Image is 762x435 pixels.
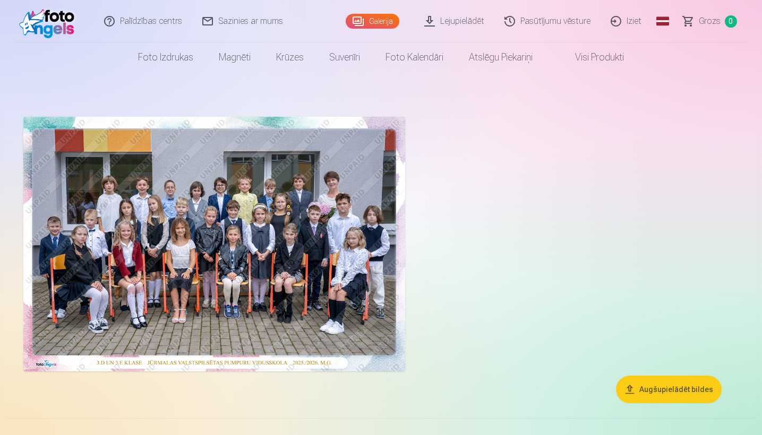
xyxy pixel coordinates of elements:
span: Grozs [699,15,721,28]
img: /fa3 [19,4,80,38]
a: Galerija [346,14,399,29]
span: 0 [725,15,737,28]
a: Atslēgu piekariņi [456,42,545,72]
a: Krūzes [263,42,316,72]
a: Suvenīri [316,42,373,72]
a: Magnēti [206,42,263,72]
a: Foto kalendāri [373,42,456,72]
a: Visi produkti [545,42,637,72]
a: Foto izdrukas [125,42,206,72]
button: Augšupielādēt bildes [616,376,722,403]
